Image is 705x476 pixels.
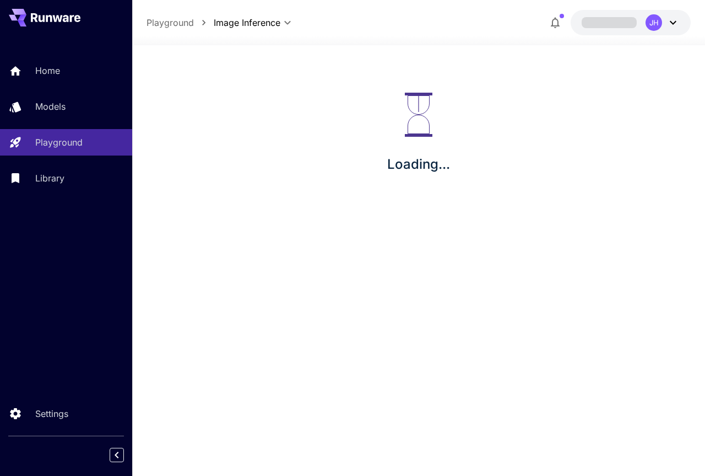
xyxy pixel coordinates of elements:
[118,445,132,465] div: Collapse sidebar
[214,16,280,29] span: Image Inference
[35,136,83,149] p: Playground
[35,64,60,77] p: Home
[147,16,214,29] nav: breadcrumb
[646,14,662,31] div: JH
[571,10,691,35] button: JH
[147,16,194,29] a: Playground
[35,100,66,113] p: Models
[35,172,64,185] p: Library
[110,448,124,462] button: Collapse sidebar
[35,407,68,420] p: Settings
[387,154,450,174] p: Loading...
